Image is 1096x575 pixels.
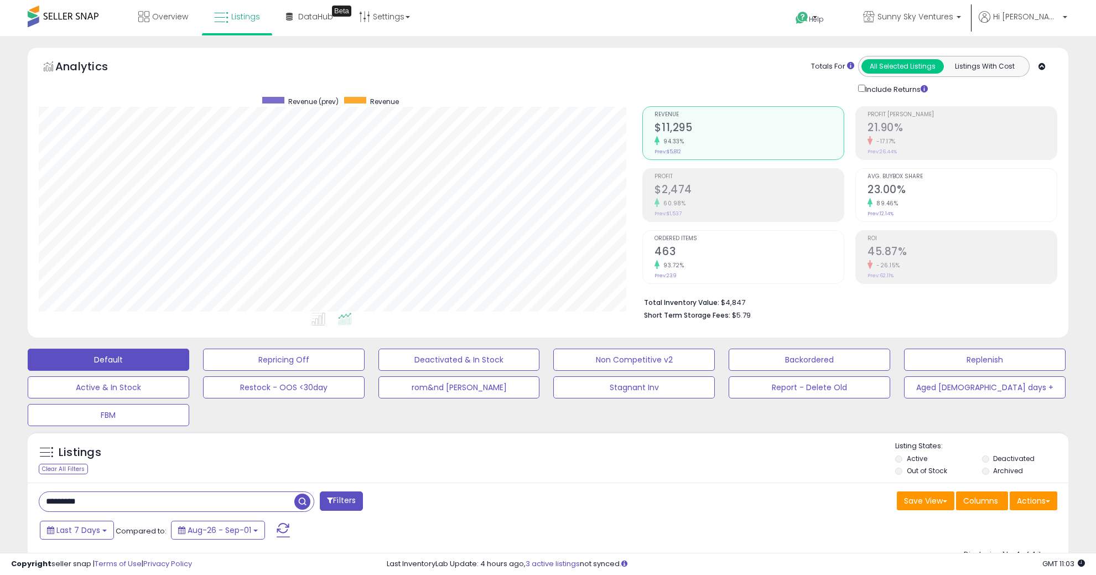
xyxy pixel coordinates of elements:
[729,349,890,371] button: Backordered
[231,11,260,22] span: Listings
[203,349,365,371] button: Repricing Off
[655,121,844,136] h2: $11,295
[28,349,189,371] button: Default
[655,148,681,155] small: Prev: $5,812
[11,558,51,569] strong: Copyright
[659,261,684,270] small: 93.72%
[850,82,941,95] div: Include Returns
[655,174,844,180] span: Profit
[659,199,685,208] small: 60.98%
[904,349,1066,371] button: Replenish
[904,376,1066,398] button: Aged [DEMOGRAPHIC_DATA] days +
[868,183,1057,198] h2: 23.00%
[288,97,339,106] span: Revenue (prev)
[895,441,1068,452] p: Listing States:
[171,521,265,540] button: Aug-26 - Sep-01
[378,349,540,371] button: Deactivated & In Stock
[787,3,845,36] a: Help
[729,376,890,398] button: Report - Delete Old
[868,148,897,155] small: Prev: 26.44%
[872,137,896,146] small: -17.17%
[370,97,399,106] span: Revenue
[644,310,730,320] b: Short Term Storage Fees:
[809,14,824,24] span: Help
[868,121,1057,136] h2: 21.90%
[553,349,715,371] button: Non Competitive v2
[993,466,1023,475] label: Archived
[655,272,677,279] small: Prev: 239
[644,298,719,307] b: Total Inventory Value:
[526,558,580,569] a: 3 active listings
[40,521,114,540] button: Last 7 Days
[320,491,363,511] button: Filters
[655,236,844,242] span: Ordered Items
[732,310,751,320] span: $5.79
[188,525,251,536] span: Aug-26 - Sep-01
[907,454,927,463] label: Active
[1010,491,1057,510] button: Actions
[993,454,1035,463] label: Deactivated
[116,526,167,536] span: Compared to:
[39,464,88,474] div: Clear All Filters
[655,245,844,260] h2: 463
[56,525,100,536] span: Last 7 Days
[55,59,129,77] h5: Analytics
[868,236,1057,242] span: ROI
[28,376,189,398] button: Active & In Stock
[387,559,1085,569] div: Last InventoryLab Update: 4 hours ago, not synced.
[897,491,954,510] button: Save View
[143,558,192,569] a: Privacy Policy
[1042,558,1085,569] span: 2025-09-9 11:03 GMT
[868,210,894,217] small: Prev: 12.14%
[553,376,715,398] button: Stagnant Inv
[907,466,947,475] label: Out of Stock
[95,558,142,569] a: Terms of Use
[861,59,944,74] button: All Selected Listings
[872,261,900,270] small: -26.15%
[59,445,101,460] h5: Listings
[11,559,192,569] div: seller snap | |
[152,11,188,22] span: Overview
[655,112,844,118] span: Revenue
[868,245,1057,260] h2: 45.87%
[963,495,998,506] span: Columns
[655,183,844,198] h2: $2,474
[378,376,540,398] button: rom&nd [PERSON_NAME]
[956,491,1008,510] button: Columns
[332,6,351,17] div: Tooltip anchor
[868,112,1057,118] span: Profit [PERSON_NAME]
[659,137,684,146] small: 94.33%
[877,11,953,22] span: Sunny Sky Ventures
[979,11,1067,36] a: Hi [PERSON_NAME]
[28,404,189,426] button: FBM
[993,11,1059,22] span: Hi [PERSON_NAME]
[868,174,1057,180] span: Avg. Buybox Share
[203,376,365,398] button: Restock - OOS <30day
[298,11,333,22] span: DataHub
[872,199,898,208] small: 89.46%
[943,59,1026,74] button: Listings With Cost
[644,295,1049,308] li: $4,847
[868,272,894,279] small: Prev: 62.11%
[655,210,682,217] small: Prev: $1,537
[811,61,854,72] div: Totals For
[795,11,809,25] i: Get Help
